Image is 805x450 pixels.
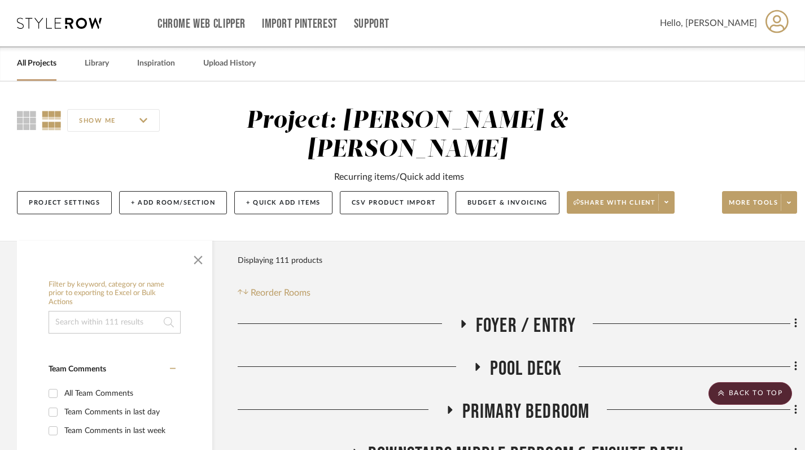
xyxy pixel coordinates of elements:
button: Budget & Invoicing [456,191,559,214]
button: CSV Product Import [340,191,448,214]
a: Support [354,19,390,29]
span: Hello, [PERSON_NAME] [660,16,757,30]
span: Primary Bedroom [462,400,590,424]
span: Share with client [574,198,656,215]
span: More tools [729,198,778,215]
a: Chrome Web Clipper [158,19,246,29]
span: Team Comments [49,365,106,373]
button: + Add Room/Section [119,191,227,214]
a: Import Pinterest [262,19,338,29]
span: Reorder Rooms [251,286,310,300]
button: + Quick Add Items [234,191,333,214]
div: Displaying 111 products [238,249,322,272]
span: Pool Deck [490,357,562,381]
button: More tools [722,191,797,214]
button: Close [187,246,209,269]
div: All Team Comments [64,384,173,403]
button: Project Settings [17,191,112,214]
div: Project: [PERSON_NAME] & [PERSON_NAME] [246,109,568,162]
a: Library [85,56,109,71]
span: Foyer / Entry [476,314,576,338]
div: Team Comments in last day [64,403,173,421]
div: Team Comments in last week [64,422,173,440]
input: Search within 111 results [49,311,181,334]
a: Upload History [203,56,256,71]
h6: Filter by keyword, category or name prior to exporting to Excel or Bulk Actions [49,280,181,307]
button: Share with client [567,191,675,214]
button: Reorder Rooms [238,286,310,300]
a: Inspiration [137,56,175,71]
div: Recurring items/Quick add items [334,170,464,184]
a: All Projects [17,56,56,71]
scroll-to-top-button: BACK TO TOP [708,382,792,405]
